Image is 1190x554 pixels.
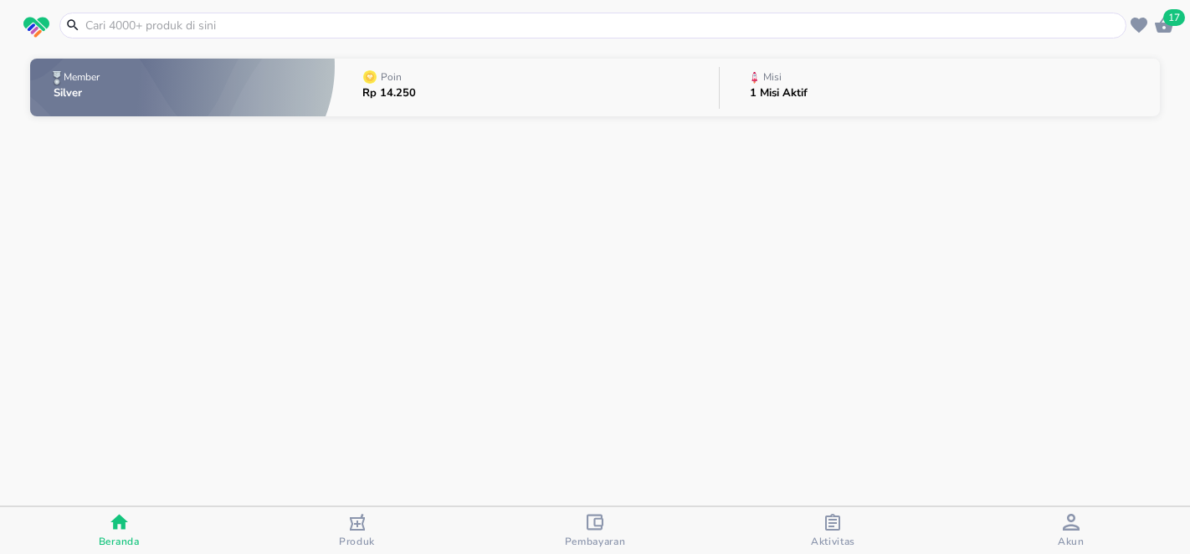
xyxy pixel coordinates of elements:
span: Aktivitas [811,535,855,548]
button: MemberSilver [30,54,335,121]
p: Poin [381,72,402,82]
span: Akun [1058,535,1085,548]
button: Produk [238,507,475,554]
span: 17 [1163,9,1185,26]
span: Beranda [99,535,140,548]
p: 1 Misi Aktif [750,88,808,99]
button: Akun [952,507,1190,554]
p: Misi [763,72,782,82]
span: Pembayaran [565,535,626,548]
button: Aktivitas [714,507,951,554]
button: Misi1 Misi Aktif [720,54,1160,121]
button: PoinRp 14.250 [335,54,719,121]
span: Produk [339,535,375,548]
button: Pembayaran [476,507,714,554]
p: Rp 14.250 [362,88,416,99]
input: Cari 4000+ produk di sini [84,17,1122,34]
p: Member [64,72,100,82]
p: Silver [54,88,103,99]
img: logo_swiperx_s.bd005f3b.svg [23,17,49,38]
button: 17 [1152,13,1177,38]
